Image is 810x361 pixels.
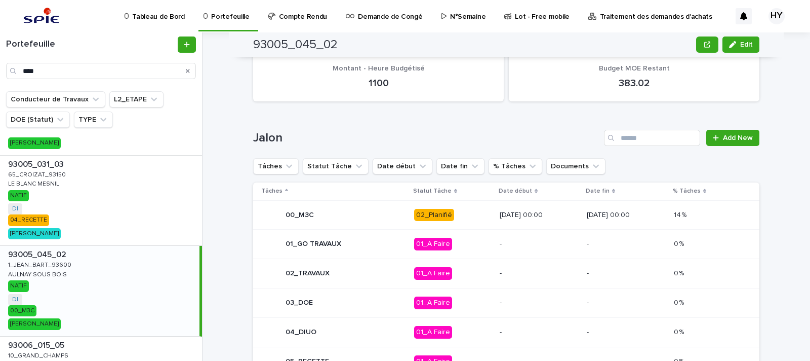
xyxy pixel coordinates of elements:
button: Tâches [253,158,299,174]
button: Edit [722,37,759,53]
p: 0 % [674,238,686,248]
div: [PERSON_NAME] [8,318,61,330]
p: 01_GO TRAVAUX [286,240,341,248]
button: Documents [546,158,605,174]
p: Date fin [586,186,610,197]
tr: 00_M3C02_Planifié[DATE] 00:00[DATE] 00:0014 %14 % [253,200,759,230]
tr: 03_DOE01_A Faire--0 %0 % [253,288,759,317]
p: 1_JEAN_BART_93600 [8,260,73,269]
h1: Jalon [253,131,600,146]
a: DI [12,296,18,303]
button: L2_ETAPE [109,91,164,107]
p: 93005_045_02 [8,248,68,260]
tr: 02_TRAVAUX01_A Faire--0 %0 % [253,259,759,288]
span: Montant - Heure Budgétisé [333,65,425,72]
p: - [500,269,579,278]
input: Search [6,63,196,79]
div: 01_A Faire [414,238,452,250]
p: 383.02 [521,77,747,89]
p: Tâches [261,186,282,197]
div: 02_Planifié [414,209,454,222]
span: Edit [740,41,753,48]
button: DOE (Statut) [6,112,70,128]
p: 1100 [265,77,492,89]
p: 14 % [674,209,688,220]
div: 01_A Faire [414,297,452,309]
p: [DATE] 00:00 [500,211,579,220]
button: Statut Tâche [303,158,369,174]
p: 93005_031_03 [8,158,66,169]
p: - [587,299,666,307]
span: Add New [723,134,753,141]
p: 00_M3C [286,211,314,220]
p: 10_GRAND_CHAMPS [8,350,70,359]
button: % Tâches [489,158,542,174]
p: - [500,240,579,248]
div: 04_RECETTE [8,214,49,226]
p: 93006_015_05 [8,339,66,350]
div: 01_A Faire [414,267,452,280]
p: 02_TRAVAUX [286,269,330,278]
div: NATIF [8,280,29,292]
a: DI [12,205,18,212]
img: svstPd6MQfCT1uX1QGkG [20,6,62,26]
div: [PERSON_NAME] [8,137,61,149]
p: 0 % [674,267,686,278]
div: NATIF [8,190,29,201]
p: - [587,240,666,248]
p: LE BLANC MESNIL [8,178,61,188]
tr: 01_GO TRAVAUX01_A Faire--0 %0 % [253,230,759,259]
a: Add New [706,130,759,146]
span: Budget MOE Restant [599,65,670,72]
button: Date fin [436,158,484,174]
div: 00_M3C [8,305,36,316]
button: TYPE [74,112,113,128]
p: AULNAY SOUS BOIS [8,269,69,278]
input: Search [604,130,700,146]
p: - [500,328,579,337]
div: [PERSON_NAME] [8,228,61,239]
p: 04_DIUO [286,328,316,337]
tr: 04_DIUO01_A Faire--0 %0 % [253,317,759,347]
button: Date début [373,158,432,174]
p: - [500,299,579,307]
p: - [587,269,666,278]
p: % Tâches [673,186,701,197]
p: 65_CROIZAT_93150 [8,169,68,178]
button: Conducteur de Travaux [6,91,105,107]
div: 01_A Faire [414,326,452,339]
p: Date début [499,186,532,197]
div: HY [768,8,785,24]
h2: 93005_045_02 [253,38,338,52]
p: 03_DOE [286,299,313,307]
p: 0 % [674,297,686,307]
p: - [587,328,666,337]
p: Statut Tâche [413,186,452,197]
p: [DATE] 00:00 [587,211,666,220]
p: 0 % [674,326,686,337]
h1: Portefeuille [6,39,176,50]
